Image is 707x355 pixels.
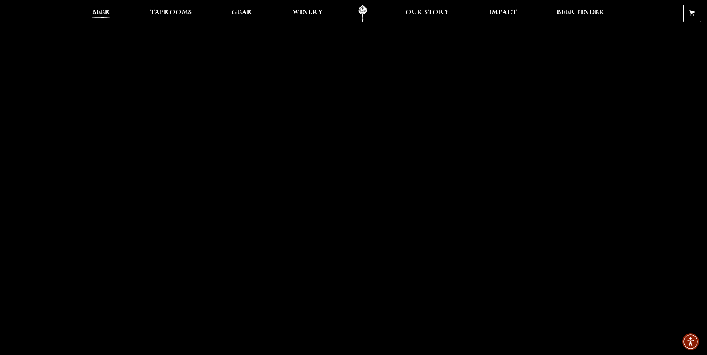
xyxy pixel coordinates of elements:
a: Beer [87,5,115,22]
span: Beer Finder [557,10,605,16]
a: Beer Finder [552,5,610,22]
a: Taprooms [145,5,197,22]
span: Impact [489,10,517,16]
a: Winery [287,5,328,22]
div: Accessibility Menu [682,333,699,350]
span: Taprooms [150,10,192,16]
a: Impact [484,5,522,22]
a: Gear [227,5,257,22]
span: Our Story [405,10,449,16]
a: Our Story [401,5,454,22]
span: Winery [292,10,323,16]
a: Odell Home [348,5,377,22]
span: Beer [92,10,110,16]
span: Gear [231,10,252,16]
